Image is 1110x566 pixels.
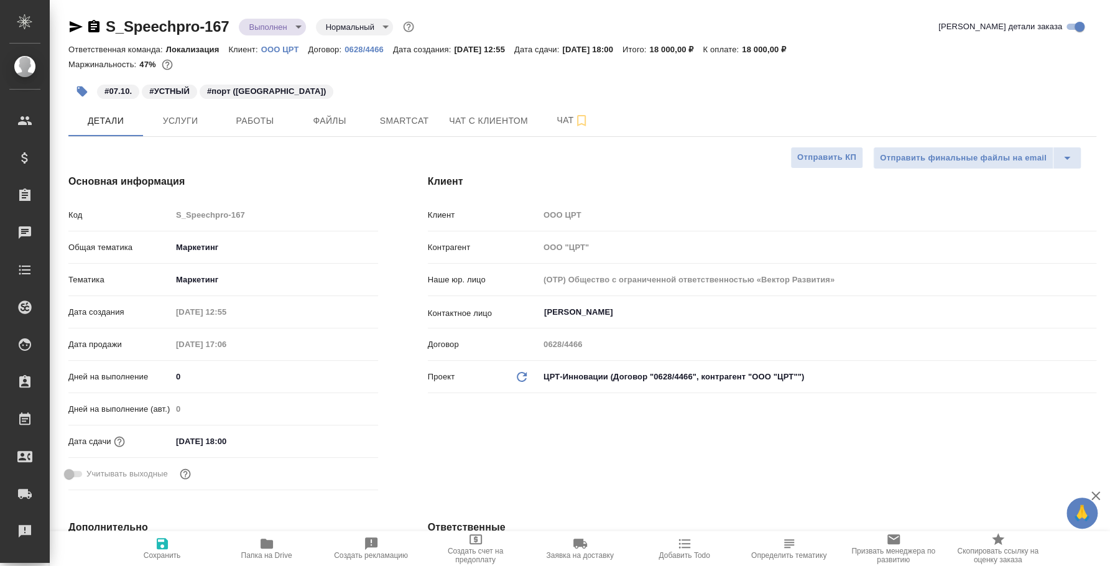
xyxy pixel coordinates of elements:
[319,531,423,566] button: Создать рекламацию
[345,44,393,54] a: 0628/4466
[177,466,193,482] button: Выбери, если сб и вс нужно считать рабочими днями для выполнения заказа.
[880,151,1047,165] span: Отправить финальные файлы на email
[106,18,229,35] a: S_Speechpro-167
[104,85,132,98] p: #07.10.
[428,520,1096,535] h4: Ответственные
[141,85,198,96] span: УСТНЫЙ
[454,45,514,54] p: [DATE] 12:55
[334,551,408,560] span: Создать рекламацию
[76,113,136,129] span: Детали
[110,531,215,566] button: Сохранить
[622,45,649,54] p: Итого:
[172,368,378,386] input: ✎ Введи что-нибудь
[431,547,520,564] span: Создать счет на предоплату
[428,307,539,320] p: Контактное лицо
[68,241,172,254] p: Общая тематика
[742,45,795,54] p: 18 000,00 ₽
[539,335,1096,353] input: Пустое поле
[428,241,539,254] p: Контрагент
[751,551,826,560] span: Определить тематику
[159,57,175,73] button: 8000.00 RUB;
[539,238,1096,256] input: Пустое поле
[150,113,210,129] span: Услуги
[172,303,280,321] input: Пустое поле
[68,306,172,318] p: Дата создания
[166,45,229,54] p: Локализация
[68,174,378,189] h4: Основная информация
[172,269,378,290] div: Маркетинг
[68,274,172,286] p: Тематика
[543,113,603,128] span: Чат
[938,21,1062,33] span: [PERSON_NAME] детали заказа
[96,85,141,96] span: 07.10.
[737,531,841,566] button: Определить тематику
[539,366,1096,387] div: ЦРТ-Инновации (Договор "0628/4466", контрагент "ООО "ЦРТ"")
[514,45,562,54] p: Дата сдачи:
[172,400,378,418] input: Пустое поле
[546,551,613,560] span: Заявка на доставку
[68,60,139,69] p: Маржинальность:
[873,147,1081,169] div: split button
[790,147,863,169] button: Отправить КП
[111,434,127,450] button: Если добавить услуги и заполнить их объемом, то дата рассчитается автоматически
[428,338,539,351] p: Договор
[149,85,190,98] p: #УСТНЫЙ
[345,45,393,54] p: 0628/4466
[68,435,111,448] p: Дата сдачи
[300,113,359,129] span: Файлы
[68,403,172,415] p: Дней на выполнение (авт.)
[649,45,703,54] p: 18 000,00 ₽
[68,338,172,351] p: Дата продажи
[528,531,632,566] button: Заявка на доставку
[562,45,622,54] p: [DATE] 18:00
[953,547,1043,564] span: Скопировать ссылку на оценку заказа
[449,113,528,129] span: Чат с клиентом
[172,237,378,258] div: Маркетинг
[632,531,737,566] button: Добавить Todo
[198,85,335,96] span: порт (браз)
[1089,311,1092,313] button: Open
[68,78,96,105] button: Добавить тэг
[428,174,1096,189] h4: Клиент
[245,22,290,32] button: Выполнен
[172,432,280,450] input: ✎ Введи что-нибудь
[68,371,172,383] p: Дней на выполнение
[68,19,83,34] button: Скопировать ссылку для ЯМессенджера
[86,468,168,480] span: Учитывать выходные
[539,271,1096,289] input: Пустое поле
[215,531,319,566] button: Папка на Drive
[308,45,345,54] p: Договор:
[946,531,1050,566] button: Скопировать ссылку на оценку заказа
[400,19,417,35] button: Доп статусы указывают на важность/срочность заказа
[374,113,434,129] span: Smartcat
[841,531,946,566] button: Призвать менеджера по развитию
[322,22,378,32] button: Нормальный
[68,520,378,535] h4: Дополнительно
[428,209,539,221] p: Клиент
[68,45,166,54] p: Ответственная команда:
[239,19,305,35] div: Выполнен
[261,45,308,54] p: OOO ЦРТ
[393,45,454,54] p: Дата создания:
[659,551,710,560] span: Добавить Todo
[228,45,261,54] p: Клиент:
[849,547,938,564] span: Призвать менеджера по развитию
[703,45,742,54] p: К оплате:
[139,60,159,69] p: 47%
[241,551,292,560] span: Папка на Drive
[172,206,378,224] input: Пустое поле
[574,113,589,128] svg: Подписаться
[172,335,280,353] input: Пустое поле
[316,19,393,35] div: Выполнен
[144,551,181,560] span: Сохранить
[1071,500,1093,526] span: 🙏
[873,147,1053,169] button: Отправить финальные файлы на email
[428,371,455,383] p: Проект
[225,113,285,129] span: Работы
[86,19,101,34] button: Скопировать ссылку
[68,209,172,221] p: Код
[428,274,539,286] p: Наше юр. лицо
[207,85,326,98] p: #порт ([GEOGRAPHIC_DATA])
[539,206,1096,224] input: Пустое поле
[261,44,308,54] a: OOO ЦРТ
